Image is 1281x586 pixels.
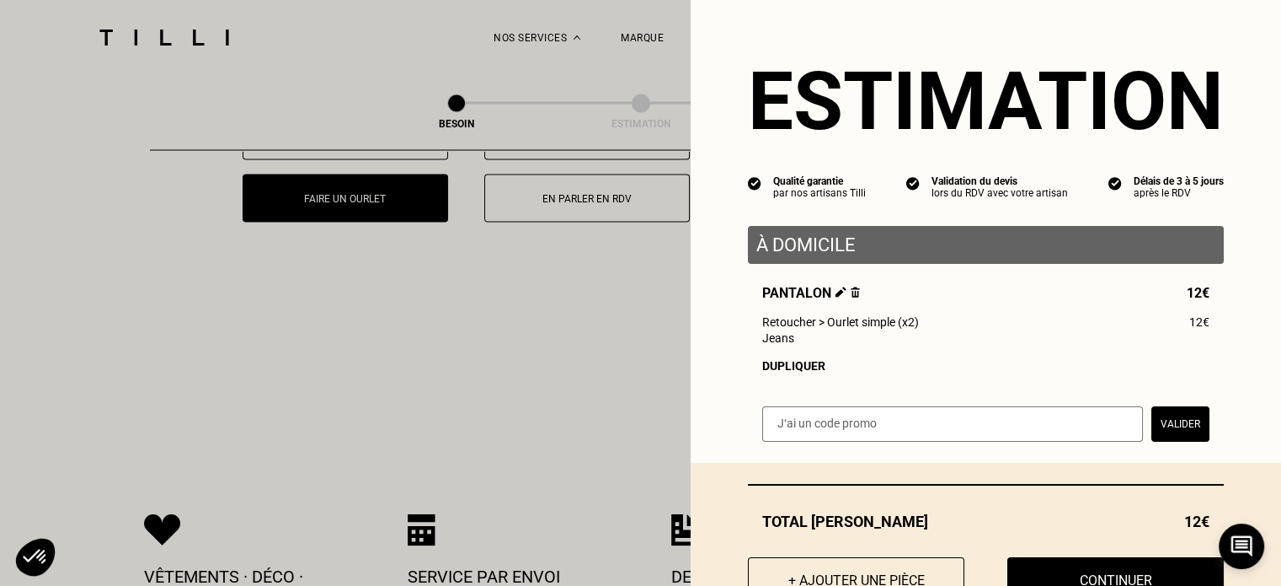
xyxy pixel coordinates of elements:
div: lors du RDV avec votre artisan [931,187,1068,199]
img: icon list info [748,175,761,191]
img: Supprimer [851,287,860,298]
div: Délais de 3 à 5 jours [1134,175,1224,187]
img: Éditer [835,287,846,298]
input: J‘ai un code promo [762,406,1143,442]
span: 12€ [1187,285,1209,301]
img: icon list info [906,175,920,191]
section: Estimation [748,54,1224,148]
div: Validation du devis [931,175,1068,187]
img: icon list info [1108,175,1122,191]
button: Valider [1151,406,1209,442]
div: par nos artisans Tilli [773,187,866,199]
span: Jeans [762,331,794,345]
div: Total [PERSON_NAME] [748,513,1224,530]
div: après le RDV [1134,187,1224,199]
span: Retoucher > Ourlet simple (x2) [762,315,919,329]
div: Qualité garantie [773,175,866,187]
div: Dupliquer [762,359,1209,373]
span: 12€ [1184,513,1209,530]
span: Pantalon [762,285,860,301]
p: À domicile [756,234,1215,255]
span: 12€ [1189,315,1209,329]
